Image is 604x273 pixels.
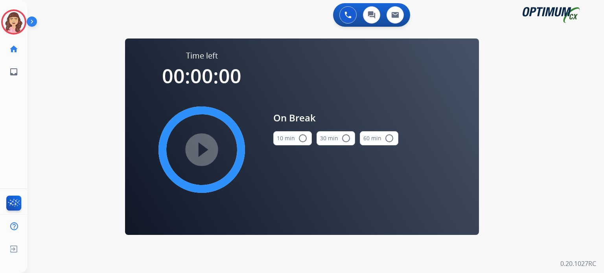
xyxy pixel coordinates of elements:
mat-icon: home [9,44,18,54]
span: 00:00:00 [162,62,241,89]
mat-icon: radio_button_unchecked [385,134,394,143]
button: 10 min [273,131,312,145]
button: 60 min [360,131,398,145]
mat-icon: inbox [9,67,18,77]
mat-icon: radio_button_unchecked [341,134,351,143]
mat-icon: radio_button_unchecked [298,134,308,143]
img: avatar [3,11,25,33]
p: 0.20.1027RC [560,259,596,268]
span: Time left [186,50,218,61]
span: On Break [273,111,398,125]
button: 30 min [317,131,355,145]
